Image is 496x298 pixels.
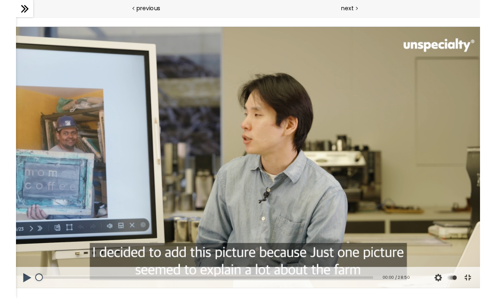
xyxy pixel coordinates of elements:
[445,267,457,290] button: Video quality
[129,4,155,14] span: previous
[348,4,361,14] span: next
[389,275,421,282] div: 00:00 / 28:50
[460,267,472,290] button: Play back rate
[459,267,473,290] div: Change playback rate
